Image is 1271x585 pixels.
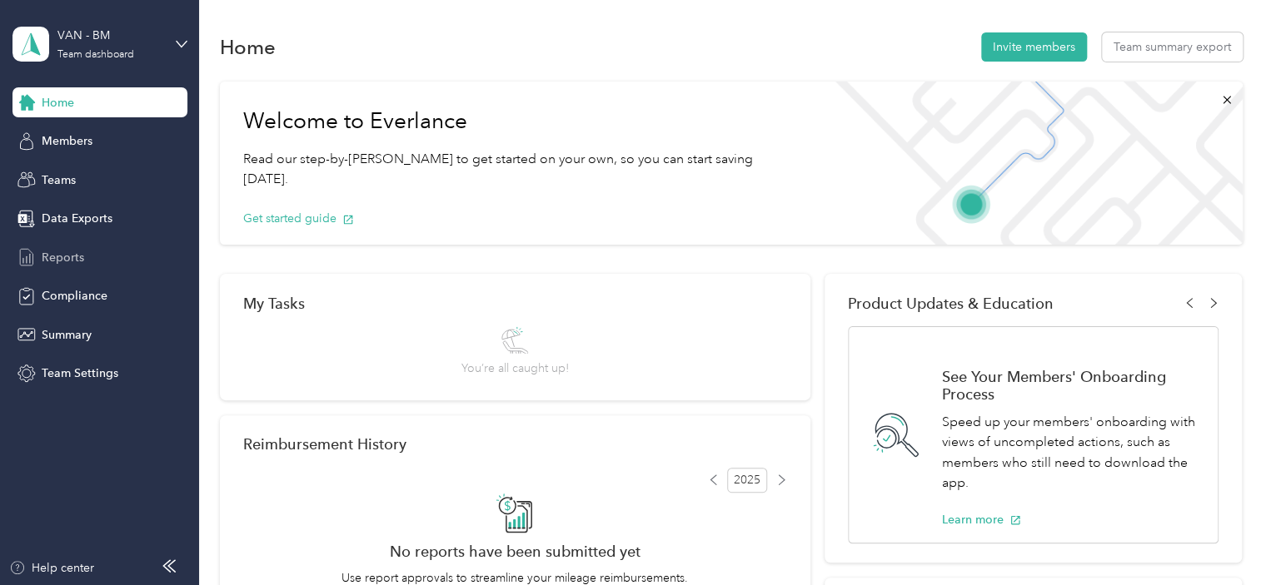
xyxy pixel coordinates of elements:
button: Learn more [942,511,1021,528]
h1: Welcome to Everlance [243,108,796,135]
span: Members [42,132,92,150]
h2: Reimbursement History [243,435,406,453]
span: Product Updates & Education [848,295,1054,312]
h1: Home [220,38,276,56]
button: Help center [9,559,94,577]
span: Teams [42,171,76,189]
h2: No reports have been submitted yet [243,543,787,560]
button: Invite members [981,32,1087,62]
span: Home [42,94,74,112]
div: My Tasks [243,295,787,312]
span: Data Exports [42,210,112,227]
span: 2025 [727,468,767,493]
div: VAN - BM [57,27,162,44]
span: Summary [42,326,92,344]
h1: See Your Members' Onboarding Process [942,368,1200,403]
img: Welcome to everlance [819,82,1242,245]
p: Read our step-by-[PERSON_NAME] to get started on your own, so you can start saving [DATE]. [243,149,796,190]
iframe: Everlance-gr Chat Button Frame [1178,492,1271,585]
span: Team Settings [42,364,118,382]
span: Reports [42,249,84,266]
button: Team summary export [1102,32,1243,62]
p: Speed up your members' onboarding with views of uncompleted actions, such as members who still ne... [942,412,1200,493]
span: Compliance [42,287,107,305]
button: Get started guide [243,210,354,227]
span: You’re all caught up! [461,359,569,377]
div: Team dashboard [57,50,134,60]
